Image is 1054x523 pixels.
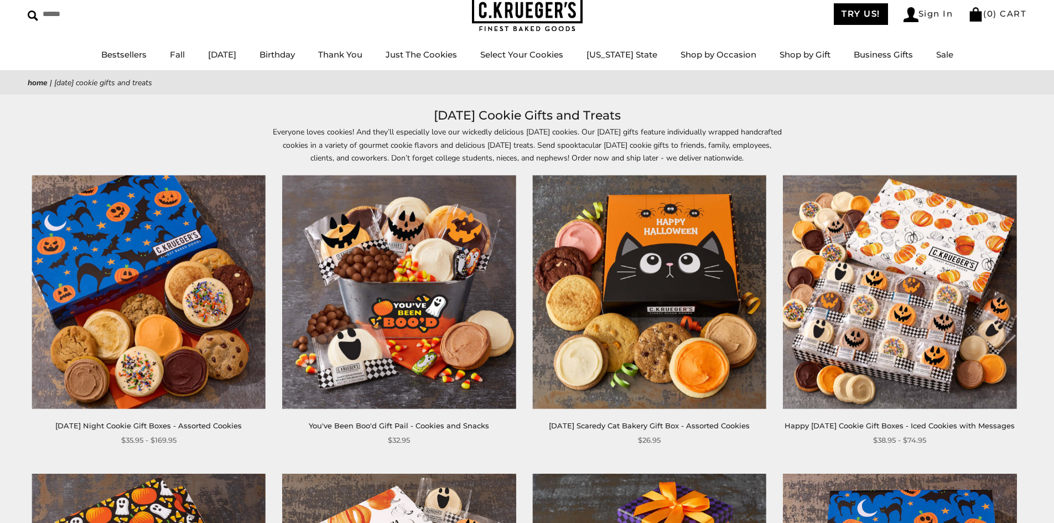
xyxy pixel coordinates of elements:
[50,77,52,88] span: |
[854,49,913,60] a: Business Gifts
[681,49,756,60] a: Shop by Occasion
[44,106,1010,126] h1: [DATE] Cookie Gifts and Treats
[28,76,1026,89] nav: breadcrumbs
[259,49,295,60] a: Birthday
[968,8,1026,19] a: (0) CART
[987,8,994,19] span: 0
[936,49,953,60] a: Sale
[273,126,782,164] p: Everyone loves cookies! And they’ll especially love our wickedly delicious [DATE] cookies. Our [D...
[386,49,457,60] a: Just The Cookies
[55,421,242,430] a: [DATE] Night Cookie Gift Boxes - Assorted Cookies
[170,49,185,60] a: Fall
[28,77,48,88] a: Home
[388,434,410,446] span: $32.95
[32,175,266,409] img: Halloween Night Cookie Gift Boxes - Assorted Cookies
[121,434,176,446] span: $35.95 - $169.95
[904,7,918,22] img: Account
[101,49,147,60] a: Bestsellers
[834,3,888,25] a: TRY US!
[480,49,563,60] a: Select Your Cookies
[586,49,657,60] a: [US_STATE] State
[533,175,766,409] img: Halloween Scaredy Cat Bakery Gift Box - Assorted Cookies
[318,49,362,60] a: Thank You
[28,6,159,23] input: Search
[780,49,830,60] a: Shop by Gift
[638,434,661,446] span: $26.95
[785,421,1015,430] a: Happy [DATE] Cookie Gift Boxes - Iced Cookies with Messages
[904,7,953,22] a: Sign In
[549,421,750,430] a: [DATE] Scaredy Cat Bakery Gift Box - Assorted Cookies
[968,7,983,22] img: Bag
[873,434,926,446] span: $38.95 - $74.95
[28,11,38,21] img: Search
[208,49,236,60] a: [DATE]
[54,77,152,88] span: [DATE] Cookie Gifts and Treats
[783,175,1016,409] img: Happy Halloween Cookie Gift Boxes - Iced Cookies with Messages
[282,175,516,409] img: You've Been Boo'd Gift Pail - Cookies and Snacks
[309,421,489,430] a: You've Been Boo'd Gift Pail - Cookies and Snacks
